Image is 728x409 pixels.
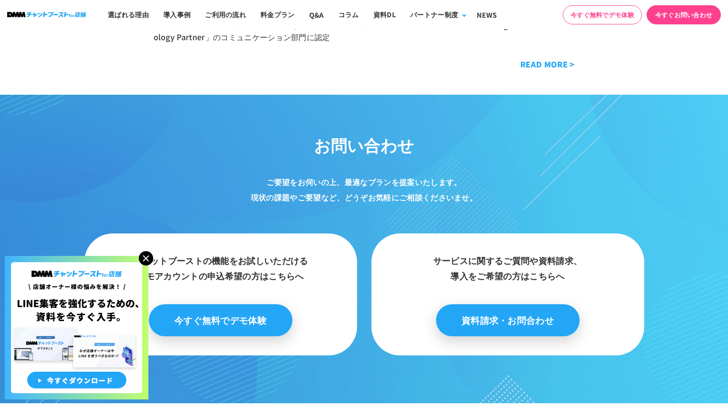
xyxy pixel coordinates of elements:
a: 今すぐ無料でデモ体験 [149,304,292,336]
a: 今すぐお問い合わせ [647,5,721,24]
h2: お問い合わせ [77,133,651,157]
h3: チャットブーストの機能をお試しいただける デモアカウントの申込希望の方はこちらへ [89,253,352,284]
a: 店舗オーナー様の悩みを解決!LINE集客を狂化するための資料を今すぐ入手! [5,256,148,267]
a: READ MORE > [520,58,575,70]
h3: サービスに関するご質問や資料請求、 導入をご希望の方はこちらへ [376,253,639,284]
div: パートナー制度 [410,10,458,20]
img: ロゴ [7,12,86,17]
img: 店舗オーナー様の悩みを解決!LINE集客を狂化するための資料を今すぐ入手! [5,256,148,399]
a: 今すぐ無料でデモ体験 [563,5,642,24]
p: ご要望をお伺いの上、最適なプランを提案いたします。 現状の課題やご要望など、 どうぞお気軽にご相談くださいませ。 [77,174,651,205]
a: 資料請求・お問合わせ [436,304,580,336]
a: DMMチャットブーストがLINEの法人向けサービスの販売・開発パートナー 「LINE Biz Partner Program」の 「Technology Partner」のコミュニケーション部門に認定 [154,19,571,43]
